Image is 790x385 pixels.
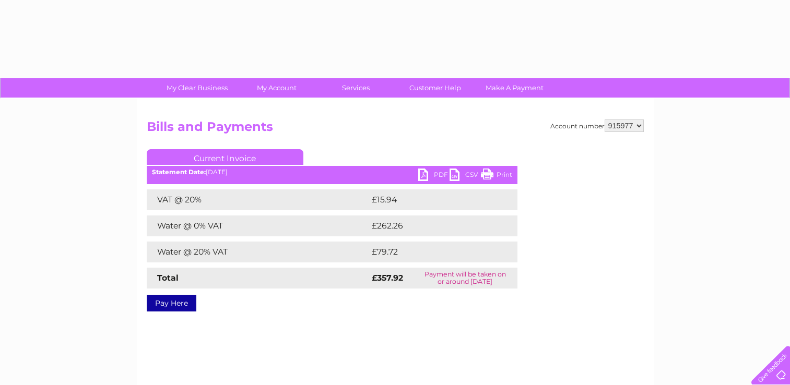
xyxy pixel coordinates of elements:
a: Services [313,78,399,98]
td: Water @ 20% VAT [147,242,369,262]
a: Make A Payment [471,78,558,98]
td: Payment will be taken on or around [DATE] [413,268,517,288]
a: My Clear Business [154,78,240,98]
a: Customer Help [392,78,478,98]
a: Pay Here [147,295,196,311]
a: Print [481,169,512,184]
div: [DATE] [147,169,517,176]
td: VAT @ 20% [147,189,369,210]
a: My Account [233,78,320,98]
a: Current Invoice [147,149,303,165]
strong: Total [157,273,179,283]
h2: Bills and Payments [147,119,644,139]
td: £262.26 [369,215,499,236]
td: Water @ 0% VAT [147,215,369,236]
b: Statement Date: [152,168,206,176]
td: £79.72 [369,242,496,262]
a: CSV [450,169,481,184]
strong: £357.92 [372,273,403,283]
div: Account number [550,119,644,132]
td: £15.94 [369,189,496,210]
a: PDF [418,169,450,184]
